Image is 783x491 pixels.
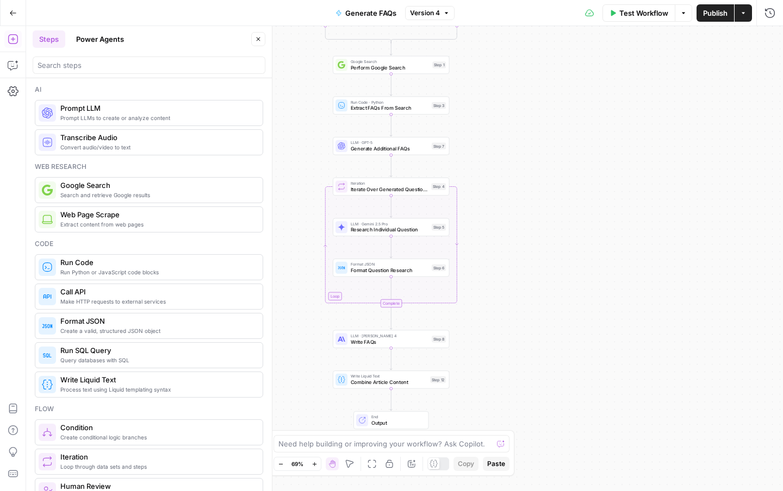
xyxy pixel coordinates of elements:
span: Publish [703,8,728,18]
span: Call API [60,286,254,297]
div: Write Liquid TextCombine Article ContentStep 12 [333,370,449,388]
g: Edge from step_3 to step_7 [390,114,392,136]
span: Run Python or JavaScript code blocks [60,268,254,276]
div: LLM · [PERSON_NAME] 4Write FAQsStep 8 [333,330,449,348]
div: Run Code · PythonExtract FAQs From SearchStep 3 [333,97,449,115]
span: Paste [487,459,505,469]
span: Prompt LLM [60,103,254,114]
span: Create conditional logic branches [60,433,254,442]
span: Process text using Liquid templating syntax [60,385,254,394]
span: Iterate Over Generated Questions [351,185,428,193]
g: Edge from step_7 to step_4 [390,155,392,177]
span: LLM · Gemini 2.5 Pro [351,221,429,226]
span: Iteration [60,451,254,462]
span: Loop through data sets and steps [60,462,254,471]
span: Format Question Research [351,267,429,274]
div: Step 6 [432,265,446,271]
div: Step 12 [430,376,446,383]
g: Edge from step_4-iteration-end to step_8 [390,307,392,329]
span: Run Code [60,257,254,268]
span: Generate FAQs [345,8,396,18]
div: LLM · GPT-5Generate Additional FAQsStep 7 [333,137,449,155]
span: LLM · GPT-5 [351,140,429,146]
div: Step 1 [432,61,446,68]
g: Edge from step_13-conditional-end to step_1 [390,41,392,55]
g: Edge from step_1 to step_3 [390,74,392,96]
span: Google Search [60,180,254,191]
button: Copy [453,457,478,471]
g: Edge from step_4 to step_5 [390,196,392,217]
div: Step 4 [431,183,446,190]
div: Google SearchPerform Google SearchStep 1 [333,56,449,74]
span: 69% [291,459,303,468]
div: LLM · Gemini 2.5 ProResearch Individual QuestionStep 5 [333,218,449,236]
span: Write Liquid Text [60,374,254,385]
span: Combine Article Content [351,379,427,386]
span: Test Workflow [619,8,668,18]
span: Web Page Scrape [60,209,254,220]
button: Version 4 [405,6,455,20]
g: Edge from step_5 to step_6 [390,236,392,258]
span: Format JSON [60,316,254,326]
span: Write Liquid Text [351,373,427,379]
span: Google Search [351,59,430,65]
span: Iteration [351,180,428,186]
span: Extract FAQs From Search [351,104,429,112]
span: Copy [458,459,474,469]
button: Generate FAQs [329,4,403,22]
button: Steps [33,30,65,48]
span: Run SQL Query [60,345,254,356]
button: Publish [697,4,734,22]
div: Flow [35,404,263,414]
span: Create a valid, structured JSON object [60,326,254,335]
span: Format JSON [351,261,429,267]
div: Step 8 [432,336,446,342]
div: Step 7 [432,143,446,149]
span: End [371,414,422,420]
input: Search steps [38,60,260,71]
div: LoopIterationIterate Over Generated QuestionsStep 4 [333,178,449,196]
div: Step 5 [432,224,446,230]
div: Code [35,239,263,249]
span: Generate Additional FAQs [351,145,429,153]
span: LLM · [PERSON_NAME] 4 [351,332,429,338]
span: Perform Google Search [351,64,430,71]
div: Complete [333,299,449,307]
button: Power Agents [70,30,130,48]
g: Edge from step_8 to step_12 [390,348,392,370]
button: Test Workflow [602,4,675,22]
span: Make HTTP requests to external services [60,297,254,306]
span: Convert audio/video to text [60,143,254,152]
div: Complete [381,299,402,307]
span: Write FAQs [351,338,429,345]
span: Transcribe Audio [60,132,254,143]
g: Edge from step_14 to step_13-conditional-end [391,26,457,43]
span: Condition [60,422,254,433]
span: Run Code · Python [351,99,429,105]
div: Web research [35,162,263,172]
div: Format JSONFormat Question ResearchStep 6 [333,259,449,276]
span: Prompt LLMs to create or analyze content [60,114,254,122]
span: Output [371,419,422,427]
button: Paste [483,457,509,471]
span: Query databases with SQL [60,356,254,364]
g: Edge from step_11 to step_13-conditional-end [325,26,391,43]
span: Version 4 [410,8,440,18]
g: Edge from step_12 to end [390,388,392,410]
div: Ai [35,85,263,95]
div: Step 3 [432,102,446,109]
div: EndOutput [333,411,449,429]
span: Search and retrieve Google results [60,191,254,199]
span: Extract content from web pages [60,220,254,229]
span: Research Individual Question [351,226,429,234]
